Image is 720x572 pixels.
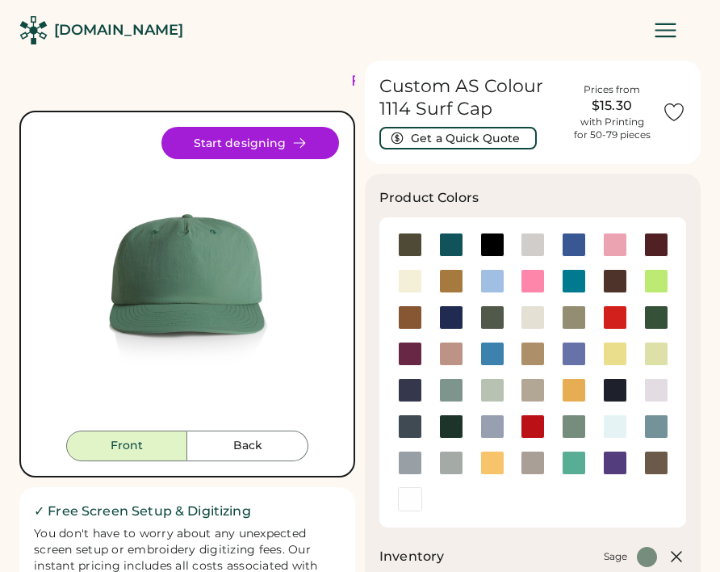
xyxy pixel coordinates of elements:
[584,83,640,96] div: Prices from
[379,188,479,208] h3: Product Colors
[379,75,562,120] h1: Custom AS Colour 1114 Surf Cap
[66,431,187,461] button: Front
[351,70,490,92] div: FREE SHIPPING
[604,550,627,563] div: Sage
[36,127,339,431] div: 1114 Style Image
[379,547,444,566] h2: Inventory
[19,16,48,44] img: Rendered Logo - Screens
[379,127,537,149] button: Get a Quick Quote
[187,431,308,461] button: Back
[36,127,339,431] img: 1114 - Sage Front Image
[34,502,341,521] h2: ✓ Free Screen Setup & Digitizing
[54,20,183,40] div: [DOMAIN_NAME]
[574,116,651,141] div: with Printing for 50-79 pieces
[571,96,652,116] div: $15.30
[161,127,339,159] button: Start designing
